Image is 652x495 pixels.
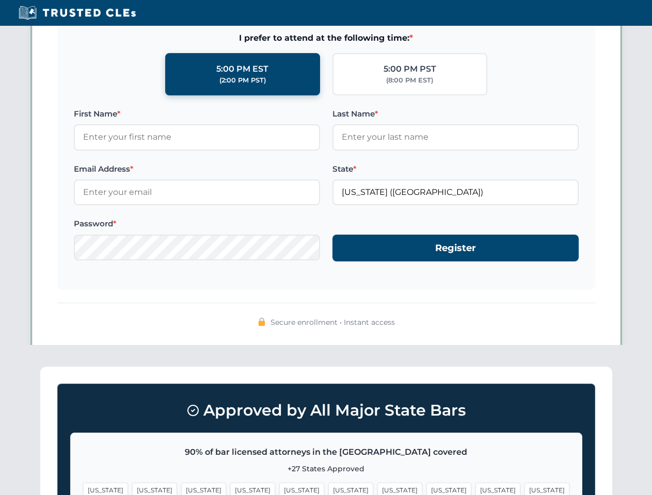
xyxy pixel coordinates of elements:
[332,179,579,205] input: Arizona (AZ)
[216,62,268,76] div: 5:00 PM EST
[74,179,320,205] input: Enter your email
[74,218,320,230] label: Password
[70,397,582,424] h3: Approved by All Major State Bars
[74,31,579,45] span: I prefer to attend at the following time:
[332,235,579,262] button: Register
[219,75,266,86] div: (2:00 PM PST)
[74,108,320,120] label: First Name
[332,124,579,150] input: Enter your last name
[83,445,569,459] p: 90% of bar licensed attorneys in the [GEOGRAPHIC_DATA] covered
[15,5,139,21] img: Trusted CLEs
[332,108,579,120] label: Last Name
[83,463,569,474] p: +27 States Approved
[271,317,395,328] span: Secure enrollment • Instant access
[74,163,320,175] label: Email Address
[332,163,579,175] label: State
[384,62,436,76] div: 5:00 PM PST
[74,124,320,150] input: Enter your first name
[386,75,433,86] div: (8:00 PM EST)
[258,318,266,326] img: 🔒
